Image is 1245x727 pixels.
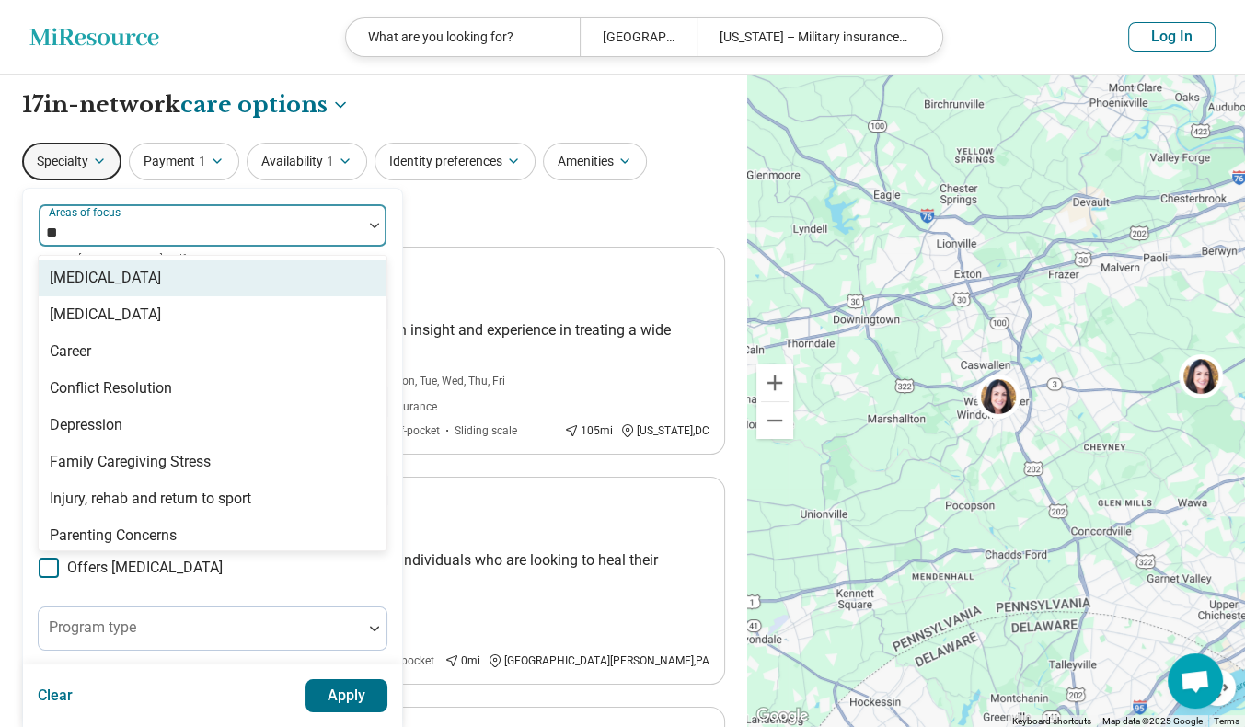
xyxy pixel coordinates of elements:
button: Care options [180,89,350,121]
div: Injury, rehab and return to sport [50,488,251,510]
button: Log In [1128,22,1216,52]
span: Offers [MEDICAL_DATA] [67,557,223,579]
div: 0 mi [444,652,480,669]
label: Program type [49,618,136,636]
span: Works Mon, Tue, Wed, Thu, Fri [362,373,505,389]
button: Specialty [22,143,121,180]
span: care options [180,89,328,121]
span: Map data ©2025 Google [1102,716,1203,726]
label: Areas of focus [49,206,124,219]
button: Apply [305,679,388,712]
button: Payment1 [129,143,239,180]
button: Zoom in [756,364,793,401]
a: Terms (opens in new tab) [1214,716,1239,726]
div: [US_STATE] , DC [620,422,709,439]
div: Parenting Concerns [50,525,177,547]
div: [GEOGRAPHIC_DATA], [GEOGRAPHIC_DATA] [580,18,697,56]
div: 105 mi [564,422,613,439]
span: Anxiety, [MEDICAL_DATA], Self-Esteem, etc. [38,253,246,266]
button: Zoom out [756,402,793,439]
button: Availability1 [247,143,367,180]
span: Sliding scale [455,422,517,439]
div: [US_STATE] – Military insurance (e.g. TRICARE) [697,18,930,56]
span: 1 [327,152,334,171]
div: Family Caregiving Stress [50,451,211,473]
div: Career [50,340,91,363]
div: Depression [50,414,122,436]
div: What are you looking for? [346,18,580,56]
div: [GEOGRAPHIC_DATA][PERSON_NAME] , PA [488,652,709,669]
span: Out-of-pocket [374,422,440,439]
button: Clear [38,679,74,712]
button: Amenities [543,143,647,180]
button: Identity preferences [375,143,536,180]
span: 1 [199,152,206,171]
div: [MEDICAL_DATA] [50,304,161,326]
div: Conflict Resolution [50,377,172,399]
div: Open chat [1168,653,1223,709]
div: [MEDICAL_DATA] [50,267,161,289]
h1: 17 in-network [22,89,350,121]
